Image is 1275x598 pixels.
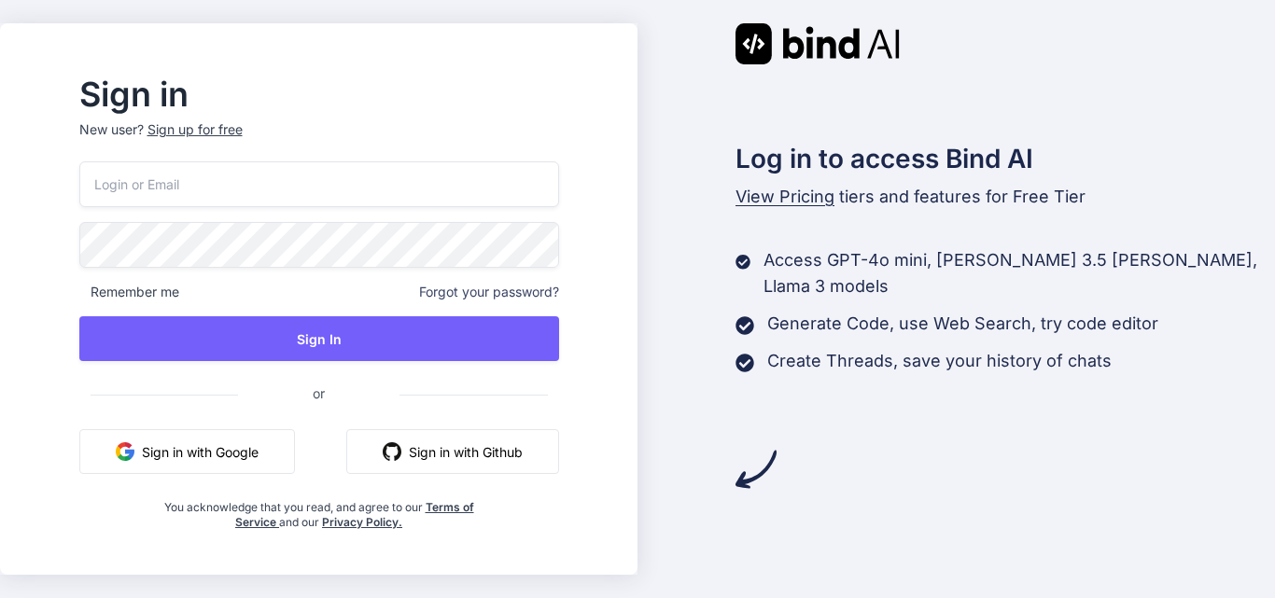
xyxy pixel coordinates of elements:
[767,311,1158,337] p: Generate Code, use Web Search, try code editor
[736,184,1275,210] p: tiers and features for Free Tier
[235,500,474,529] a: Terms of Service
[79,316,559,361] button: Sign In
[419,283,559,301] span: Forgot your password?
[147,120,243,139] div: Sign up for free
[322,515,402,529] a: Privacy Policy.
[767,348,1112,374] p: Create Threads, save your history of chats
[346,429,559,474] button: Sign in with Github
[79,120,559,161] p: New user?
[383,442,401,461] img: github
[79,429,295,474] button: Sign in with Google
[736,23,900,64] img: Bind AI logo
[736,187,834,206] span: View Pricing
[159,489,479,530] div: You acknowledge that you read, and agree to our and our
[736,449,777,490] img: arrow
[79,161,559,207] input: Login or Email
[238,370,399,416] span: or
[736,139,1275,178] h2: Log in to access Bind AI
[116,442,134,461] img: google
[79,79,559,109] h2: Sign in
[764,247,1275,299] p: Access GPT-4o mini, [PERSON_NAME] 3.5 [PERSON_NAME], Llama 3 models
[79,283,179,301] span: Remember me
